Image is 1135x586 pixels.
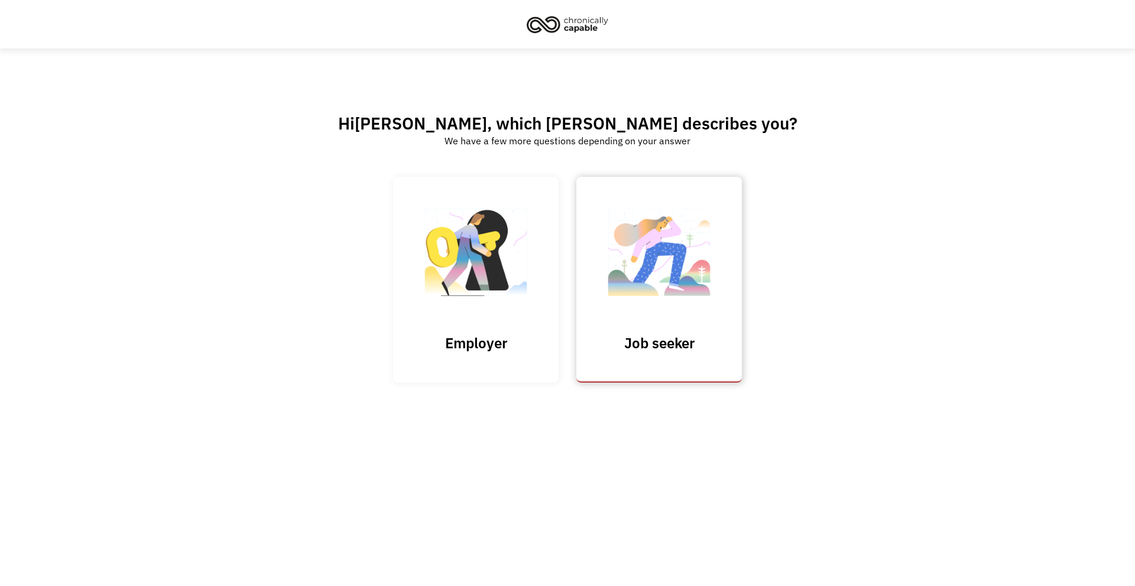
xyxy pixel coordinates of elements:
[338,113,797,134] h2: Hi , which [PERSON_NAME] describes you?
[355,112,487,134] span: [PERSON_NAME]
[393,177,559,383] input: Submit
[600,334,718,352] h3: Job seeker
[576,177,742,382] a: Job seeker
[445,134,690,148] div: We have a few more questions depending on your answer
[523,11,612,37] img: Chronically Capable logo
